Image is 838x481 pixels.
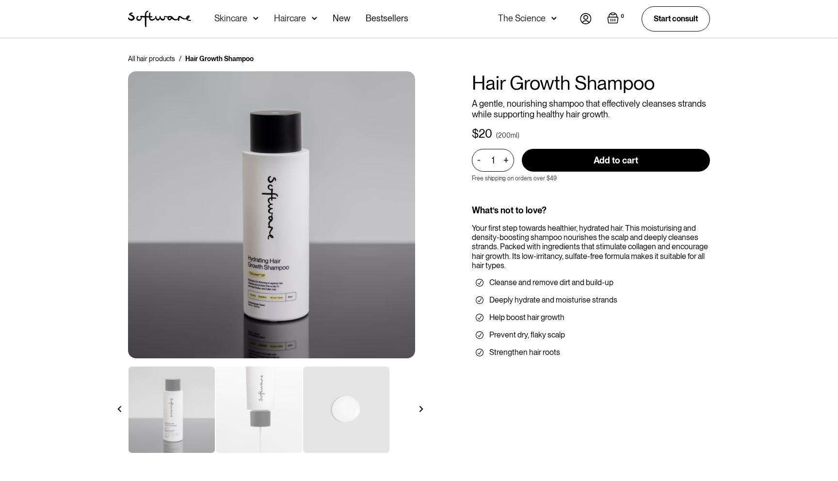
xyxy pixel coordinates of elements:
div: The Science [498,14,546,23]
div: (200ml) [496,130,519,140]
div: Your first step towards healthier, hydrated hair. This moisturising and density-boosting shampoo ... [472,224,710,270]
a: All hair products [128,54,175,64]
p: Free shipping on orders over $49 [472,175,557,182]
img: arrow down [551,14,557,23]
div: / [179,54,181,64]
img: Ceramide Moisturiser [128,71,415,358]
li: Prevent dry, flaky scalp [476,330,706,340]
img: arrow down [312,14,317,23]
div: Haircare [274,14,306,23]
div: 0 [619,12,626,21]
a: Open cart [607,12,626,26]
img: arrow right [418,406,424,412]
div: - [477,155,483,165]
img: arrow down [253,14,258,23]
p: A gentle, nourishing shampoo that effectively cleanses strands while supporting healthy hair growth. [472,98,710,119]
h1: Hair Growth Shampoo [472,71,710,95]
div: Skincare [214,14,247,23]
a: Start consult [642,6,710,31]
img: Software Logo [128,11,191,27]
li: Deeply hydrate and moisturise strands [476,295,706,305]
div: $ [472,127,479,141]
input: Add to cart [522,149,710,172]
li: Cleanse and remove dirt and build-up [476,278,706,288]
div: Hair Growth Shampoo [185,54,254,64]
li: Help boost hair growth [476,313,706,322]
li: Strengthen hair roots [476,348,706,357]
div: + [500,155,511,166]
div: 20 [479,127,492,141]
div: What’s not to love? [472,205,710,216]
img: arrow left [116,406,123,412]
